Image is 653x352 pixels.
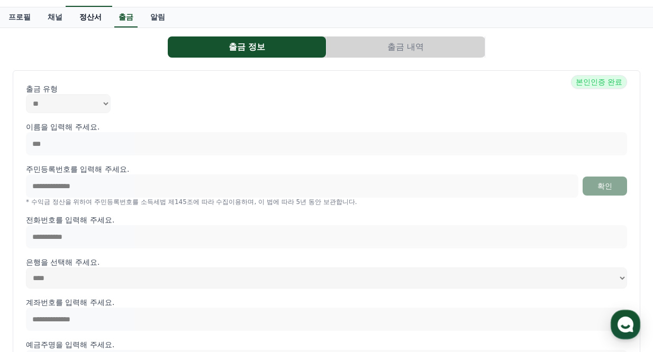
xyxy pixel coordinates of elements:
button: 출금 정보 [168,36,326,58]
p: 계좌번호를 입력해 주세요. [26,297,627,308]
p: 출금 유형 [26,84,627,94]
a: 설정 [137,264,203,291]
a: 출금 [114,7,138,27]
button: 확인 [583,177,627,196]
a: 알림 [142,7,174,27]
span: 설정 [164,280,176,289]
a: 채널 [39,7,71,27]
a: 홈 [3,264,70,291]
span: 홈 [33,280,40,289]
span: 대화 [97,281,110,289]
p: 이름을 입력해 주세요. [26,122,627,132]
p: 예금주명을 입력해 주세요. [26,339,627,350]
p: 전화번호를 입력해 주세요. [26,215,627,225]
button: 출금 내역 [326,36,485,58]
span: 본인인증 완료 [571,75,627,89]
p: * 수익금 정산을 위하여 주민등록번호를 소득세법 제145조에 따라 수집이용하며, 이 법에 따라 5년 동안 보관합니다. [26,198,627,206]
p: 주민등록번호를 입력해 주세요. [26,164,129,174]
a: 출금 정보 [168,36,326,58]
a: 정산서 [71,7,110,27]
a: 대화 [70,264,137,291]
p: 은행을 선택해 주세요. [26,257,627,267]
